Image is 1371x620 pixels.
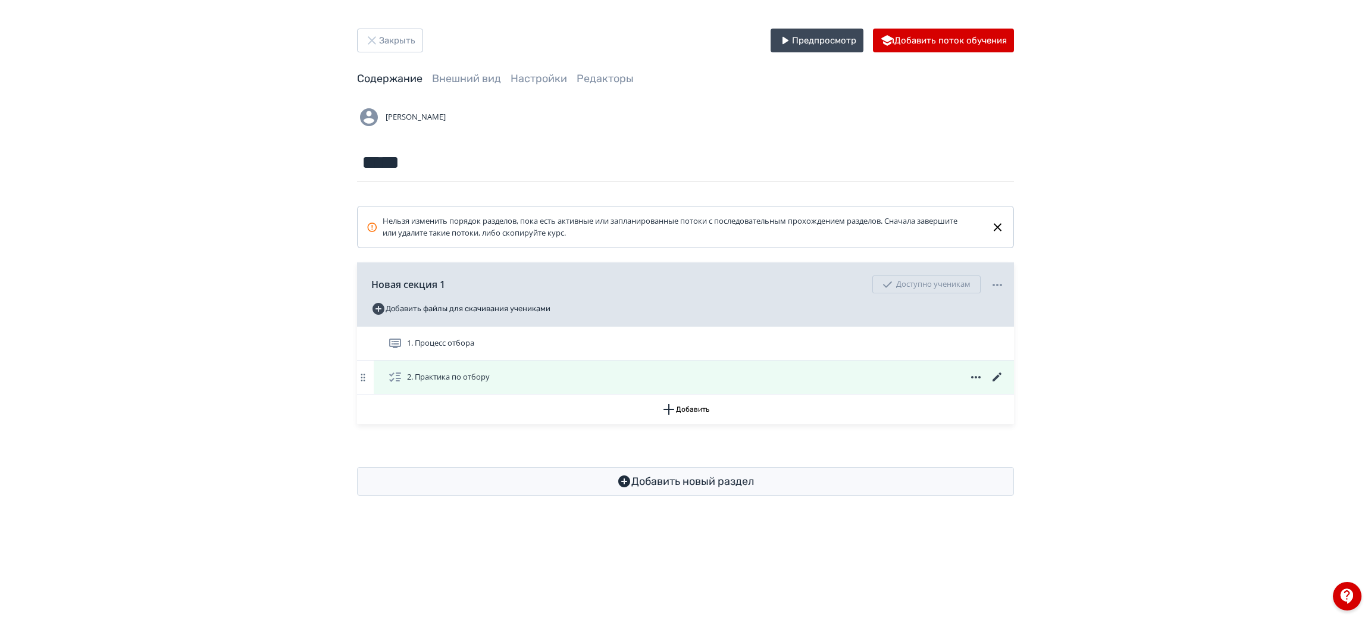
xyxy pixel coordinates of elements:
span: 2. Практика по отбору [407,371,490,383]
button: Добавить поток обучения [873,29,1014,52]
div: 2. Практика по отбору [357,361,1014,394]
span: [PERSON_NAME] [386,111,446,123]
a: Настройки [511,72,567,85]
div: Нельзя изменить порядок разделов, пока есть активные или запланированные потоки с последовательны... [367,215,972,239]
a: Внешний вид [432,72,501,85]
a: Редакторы [577,72,634,85]
span: 1. Процесс отбора [407,337,474,349]
button: Добавить новый раздел [357,467,1014,496]
span: Новая секция 1 [371,277,445,292]
a: Содержание [357,72,422,85]
button: Закрыть [357,29,423,52]
div: Доступно ученикам [872,275,981,293]
button: Добавить [357,394,1014,424]
button: Добавить файлы для скачивания учениками [371,299,550,318]
div: 1. Процесс отбора [357,327,1014,361]
button: Предпросмотр [771,29,863,52]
